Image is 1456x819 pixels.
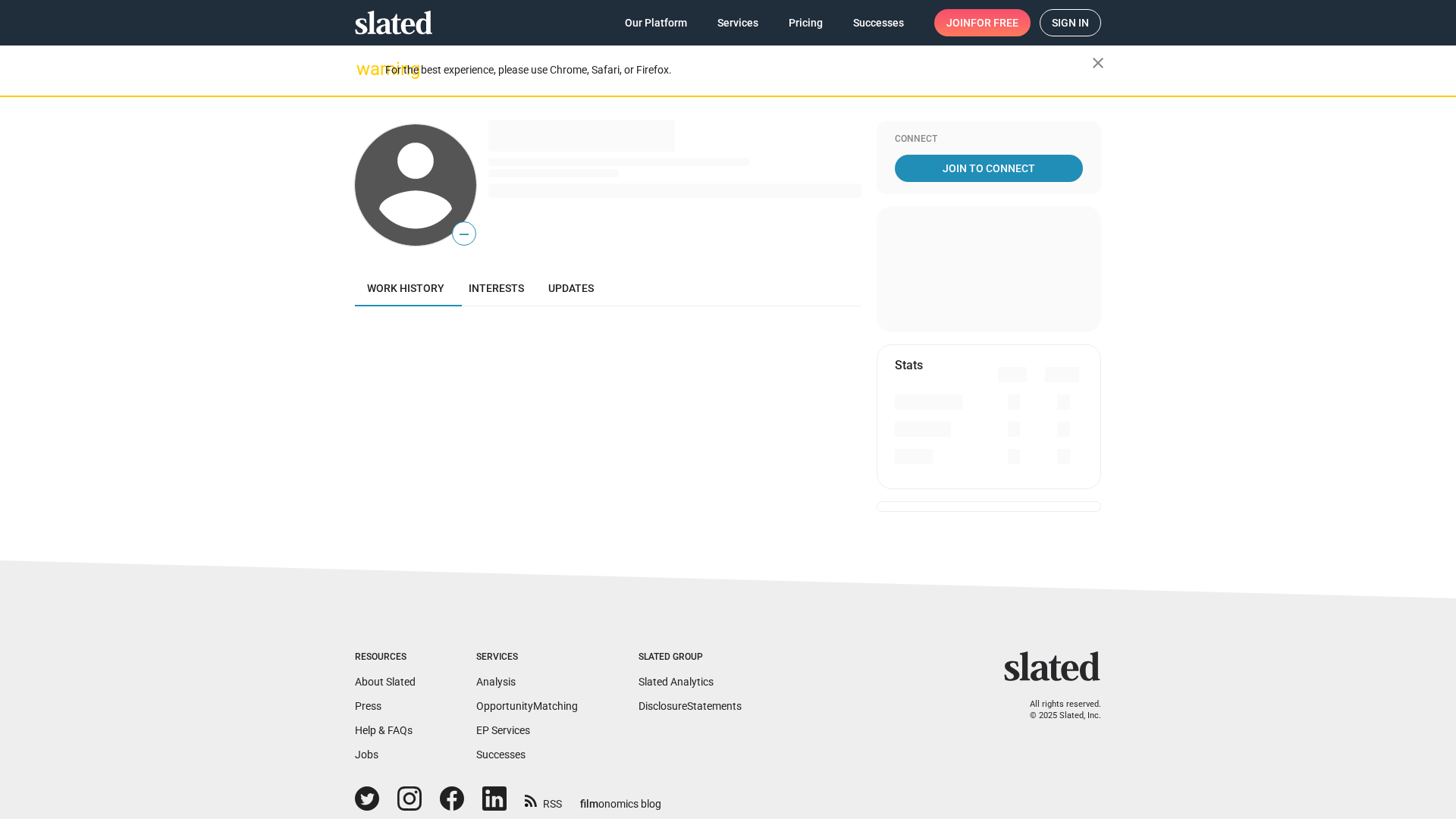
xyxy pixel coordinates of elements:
a: Slated Analytics [639,676,714,688]
p: All rights reserved. © 2025 Slated, Inc. [1014,699,1101,721]
a: Successes [476,748,526,761]
a: Our Platform [613,9,699,36]
a: Help & FAQs [355,724,413,736]
a: Successes [841,9,916,36]
mat-card-title: Stats [895,357,923,373]
div: Services [476,651,578,664]
a: Updates [536,270,606,306]
span: Pricing [789,9,823,36]
a: Jobs [355,748,378,761]
div: Connect [895,133,1083,146]
mat-icon: close [1089,54,1107,72]
span: for free [971,9,1018,36]
span: film [580,798,598,810]
span: Interests [469,282,524,294]
div: Slated Group [639,651,742,664]
a: RSS [525,788,562,811]
a: Work history [355,270,457,306]
a: Interests [457,270,536,306]
a: Join To Connect [895,155,1083,182]
a: Services [705,9,770,36]
a: OpportunityMatching [476,700,578,712]
a: About Slated [355,676,416,688]
div: Resources [355,651,416,664]
span: Our Platform [625,9,687,36]
span: Work history [367,282,444,294]
a: filmonomics blog [580,785,661,811]
span: Join To Connect [898,155,1080,182]
span: Services [717,9,758,36]
span: Updates [548,282,594,294]
a: Pricing [777,9,835,36]
a: Analysis [476,676,516,688]
span: Join [946,9,1018,36]
div: For the best experience, please use Chrome, Safari, or Firefox. [385,60,1092,80]
a: Press [355,700,381,712]
span: Sign in [1052,10,1089,36]
span: — [453,224,475,244]
a: Joinfor free [934,9,1031,36]
a: DisclosureStatements [639,700,742,712]
a: Sign in [1040,9,1101,36]
span: Successes [853,9,904,36]
mat-icon: warning [356,60,375,78]
a: EP Services [476,724,530,736]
